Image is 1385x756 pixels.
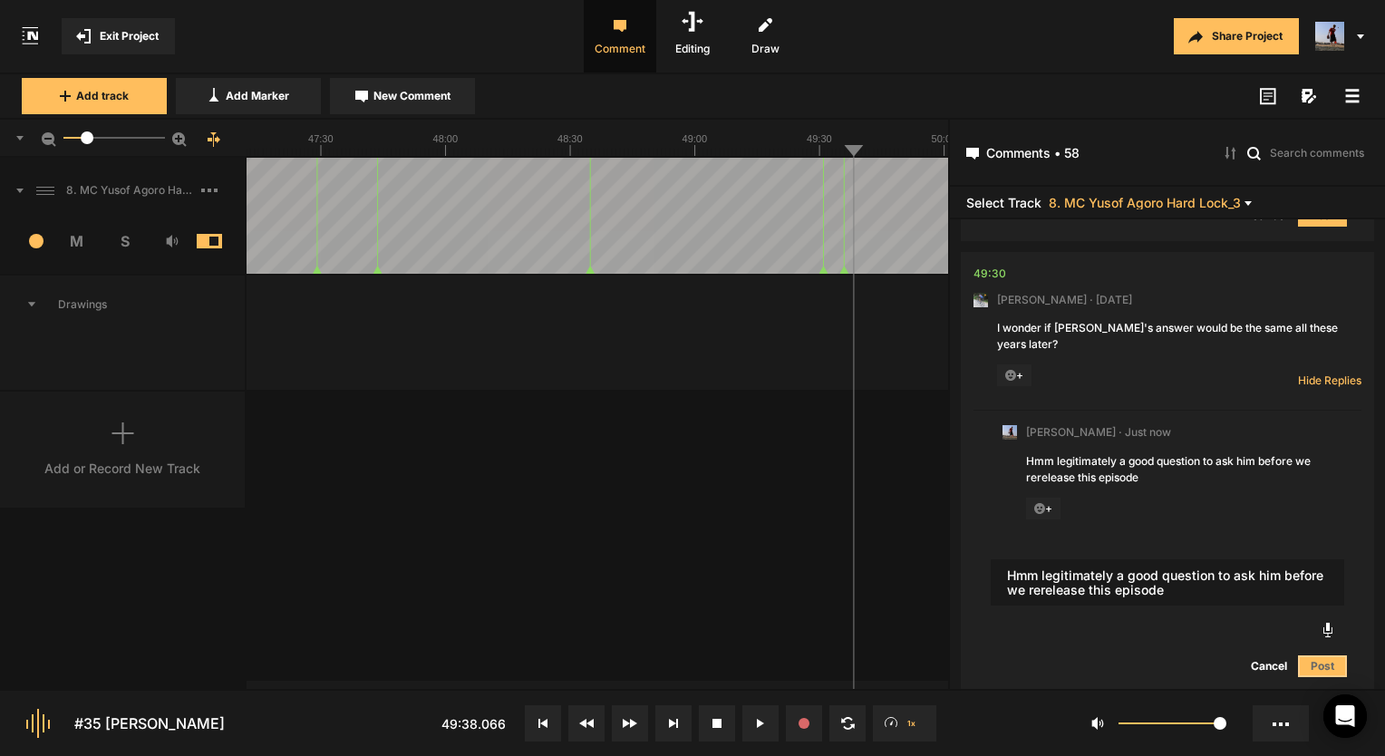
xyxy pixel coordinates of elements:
[683,133,708,144] text: 49:00
[1240,655,1298,677] button: Cancel
[997,320,1338,353] div: I wonder if [PERSON_NAME]'s answer would be the same all these years later?
[62,18,175,54] button: Exit Project
[76,88,129,104] span: Add track
[226,88,289,104] span: Add Marker
[950,120,1385,187] header: Comments • 58
[74,712,225,734] div: #35 [PERSON_NAME]
[101,230,149,252] span: S
[1315,22,1344,51] img: ACg8ocJ5zrP0c3SJl5dKscm-Goe6koz8A9fWD7dpguHuX8DX5VIxymM=s96-c
[100,28,159,44] span: Exit Project
[441,716,506,732] span: 49:38.066
[1002,425,1017,440] img: ACg8ocJ5zrP0c3SJl5dKscm-Goe6koz8A9fWD7dpguHuX8DX5VIxymM=s96-c
[308,133,334,144] text: 47:30
[22,78,167,114] button: Add track
[433,133,459,144] text: 48:00
[991,559,1344,606] textarea: To enrich screen reader interactions, please activate Accessibility in Grammarly extension settings
[807,133,832,144] text: 49:30
[176,78,321,114] button: Add Marker
[997,364,1031,386] span: +
[53,230,102,252] span: M
[1174,18,1299,54] button: Share Project
[950,187,1385,219] header: Select Track
[1298,373,1361,388] span: Hide Replies
[59,182,201,199] span: 8. MC Yusof Agoro Hard Lock_3
[997,292,1132,308] span: [PERSON_NAME] · [DATE]
[330,78,475,114] button: New Comment
[1268,143,1369,161] input: Search comments
[1298,655,1347,677] button: Post
[973,265,1006,283] div: 49:30.768
[373,88,450,104] span: New Comment
[557,133,583,144] text: 48:30
[1026,498,1061,519] span: +
[873,705,936,741] button: 1x
[932,133,957,144] text: 50:00
[1026,424,1171,441] span: [PERSON_NAME] · Just now
[973,293,988,307] img: ACg8ocLxXzHjWyafR7sVkIfmxRufCxqaSAR27SDjuE-ggbMy1qqdgD8=s96-c
[1049,196,1241,209] span: 8. MC Yusof Agoro Hard Lock_3
[1323,694,1367,738] div: Open Intercom Messenger
[1026,453,1338,486] div: Hmm legitimately a good question to ask him before we rerelease this episode
[44,459,200,478] div: Add or Record New Track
